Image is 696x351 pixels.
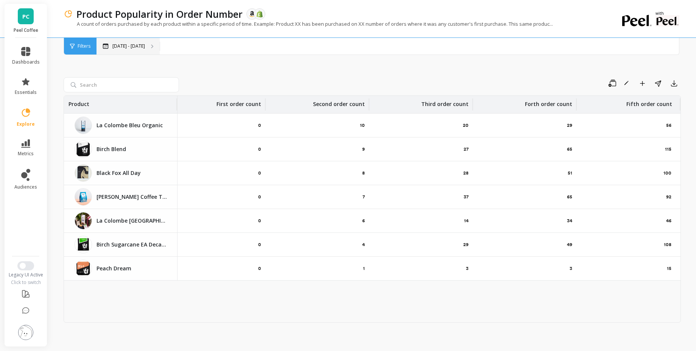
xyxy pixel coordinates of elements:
[14,184,37,190] span: audiences
[362,242,365,248] p: 4
[362,170,365,176] p: 8
[362,146,365,152] p: 9
[256,11,263,17] img: api.shopify.svg
[464,218,469,224] p: 14
[666,194,673,200] p: 92
[97,265,168,272] p: Peach Dream
[78,43,90,49] span: Filters
[567,194,572,200] p: 65
[5,272,47,278] div: Legacy UI Active
[97,169,168,177] p: Black Fox All Day
[97,241,168,248] p: Birch Sugarcane EA Decaf Colombia
[97,217,168,225] p: La Colombe Ethiopia Yirgachefe
[12,59,40,65] span: dashboards
[258,242,261,248] p: 0
[464,194,469,200] p: 37
[664,242,673,248] p: 108
[258,122,261,128] p: 0
[75,140,92,158] img: BirchCoffee-BirchBlend-ThePeople_sCoffee_2023-10-0413-09-55.png
[464,146,469,152] p: 27
[64,77,179,92] input: Search
[258,146,261,152] p: 0
[69,96,89,108] p: Product
[249,11,255,17] img: api.amazon.svg
[216,96,261,108] p: First order count
[567,146,572,152] p: 65
[5,279,47,285] div: Click to switch
[15,89,37,95] span: essentials
[75,260,92,277] img: PeachDream_BirchCoffee2023-10-0413-13-02.png
[75,164,92,182] img: AllDay_BlackFoxCoffeeCo._NYCCoffeeRoaster2023-10-0413-15-15.png
[258,170,261,176] p: 0
[12,27,40,33] p: Peel Coffee
[463,122,469,128] p: 20
[313,96,365,108] p: Second order count
[666,122,673,128] p: 56
[75,236,92,253] img: 12oz_Decaf_01_Front_1080x_cf1d9c12-5032-4187-87c9-7f7f1ae5f54d.webp
[76,8,243,20] p: Product Popularity in Order Number
[97,122,168,129] p: La Colombe Bleu Organic
[97,145,168,153] p: Birch Blend
[463,170,469,176] p: 28
[656,15,679,27] img: partner logo
[75,117,92,134] img: Bleu_12ozCoffee_web1_800x500_2x_a4757ae3-6425-496b-a237-426cad9ecc75.webp
[75,188,92,206] img: TheDaily_JoeCoffeeCompany2023-10-0413-18-41.png
[626,96,672,108] p: Fifth order count
[567,218,572,224] p: 34
[525,96,572,108] p: Forth order count
[97,193,168,201] p: Joe Coffee The Daily
[75,212,92,229] img: Ethioia_Yirgachefe_12oz_Coffee_Web3_800x500_2x_714de9c4-4ff7-46e4-ab82-65c256c0e447.webp
[466,265,469,271] p: 3
[363,265,365,271] p: 1
[360,122,365,128] p: 10
[570,265,572,271] p: 3
[112,43,145,49] p: [DATE] - [DATE]
[656,11,679,15] p: with
[17,261,34,270] button: Switch to New UI
[22,12,30,21] span: PC
[17,121,35,127] span: explore
[18,151,34,157] span: metrics
[667,265,673,271] p: 15
[362,218,365,224] p: 6
[258,218,261,224] p: 0
[663,170,673,176] p: 100
[363,194,365,200] p: 7
[567,242,572,248] p: 49
[258,194,261,200] p: 0
[64,20,553,27] p: A count of orders purchased by each product within a specific period of time. Example: Product XX...
[258,265,261,271] p: 0
[64,9,73,19] img: header icon
[666,218,673,224] p: 46
[421,96,469,108] p: Third order count
[568,170,572,176] p: 51
[463,242,469,248] p: 29
[18,325,33,340] img: profile picture
[665,146,673,152] p: 115
[567,122,572,128] p: 29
